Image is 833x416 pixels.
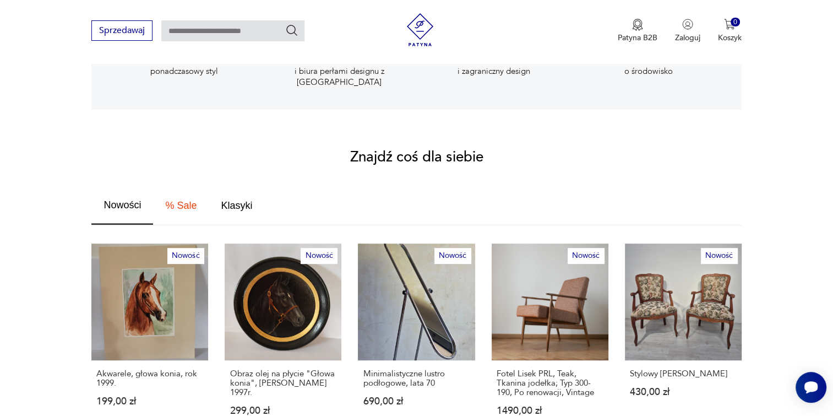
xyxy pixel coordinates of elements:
p: 1490,00 zł [497,406,603,415]
span: Nowości [104,200,141,210]
p: 299,00 zł [230,406,336,415]
button: Zaloguj [675,19,700,43]
span: % Sale [165,201,197,210]
img: Ikona koszyka [724,19,735,30]
p: 199,00 zł [96,397,203,406]
button: 0Koszyk [718,19,742,43]
p: odkrywaj topowy polski i zagraniczny design [433,54,554,77]
p: wybierając vintage, dbasz o środowisko [588,54,709,77]
a: Ikona medaluPatyna B2B [618,19,657,43]
div: 0 [731,18,740,27]
img: Ikona medalu [632,19,643,31]
p: Fotel Lisek PRL, Teak, Tkanina jodełka; Typ 300-190, Po renowacji, Vintage [497,369,603,397]
p: w których zaklęty jest ponadczasowy styl [124,54,245,77]
h2: Znajdź coś dla siebie [350,150,483,164]
p: Minimalistyczne lustro podłogowe, lata 70 [363,369,470,388]
button: Sprzedawaj [91,20,153,41]
p: Patyna B2B [618,33,657,43]
iframe: Smartsupp widget button [796,372,826,403]
a: Sprzedawaj [91,28,153,35]
p: 430,00 zł [630,387,737,397]
img: Patyna - sklep z meblami i dekoracjami vintage [404,13,437,46]
img: Ikonka użytkownika [682,19,693,30]
p: Zaloguj [675,33,700,43]
button: Patyna B2B [618,19,657,43]
p: Stylowy [PERSON_NAME] [630,369,737,379]
p: Obraz olej na płycie "Głowa konia", [PERSON_NAME] 1997r. [230,369,336,397]
p: 690,00 zł [363,397,470,406]
p: Akwarele, głowa konia, rok 1999. [96,369,203,388]
p: Koszyk [718,33,742,43]
p: którzy urządzili swoje domy i biura perłami designu z [GEOGRAPHIC_DATA] [279,54,400,88]
button: Szukaj [285,24,298,37]
span: Klasyki [221,201,253,210]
